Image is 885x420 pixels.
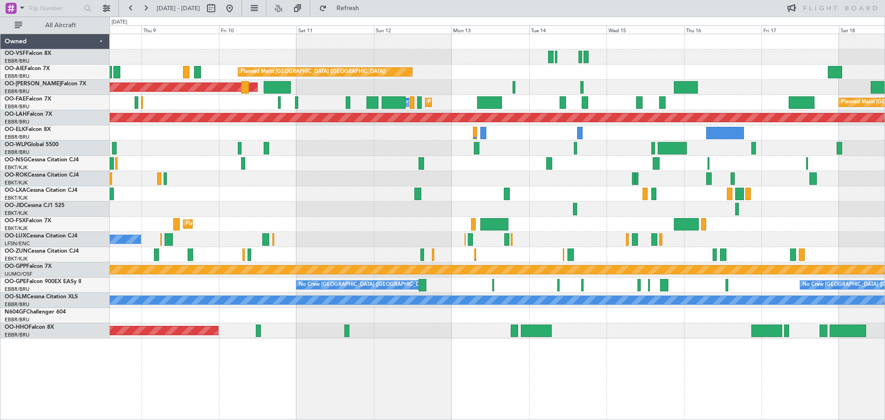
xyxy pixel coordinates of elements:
[5,286,29,293] a: EBBR/BRU
[5,88,29,95] a: EBBR/BRU
[5,118,29,125] a: EBBR/BRU
[5,188,77,193] a: OO-LXACessna Citation CJ4
[5,112,52,117] a: OO-LAHFalcon 7X
[28,1,81,15] input: Trip Number
[5,316,29,323] a: EBBR/BRU
[5,279,26,284] span: OO-GPE
[5,294,27,300] span: OO-SLM
[5,225,28,232] a: EBKT/KJK
[761,25,839,34] div: Fri 17
[5,127,25,132] span: OO-ELK
[24,22,97,29] span: All Aircraft
[5,331,29,338] a: EBBR/BRU
[329,5,367,12] span: Refresh
[5,264,26,269] span: OO-GPP
[5,51,26,56] span: OO-VSF
[5,188,26,193] span: OO-LXA
[5,103,29,110] a: EBBR/BRU
[5,157,28,163] span: OO-NSG
[5,81,61,87] span: OO-[PERSON_NAME]
[5,66,24,71] span: OO-AIE
[157,4,200,12] span: [DATE] - [DATE]
[5,142,59,148] a: OO-WLPGlobal 5500
[5,172,79,178] a: OO-ROKCessna Citation CJ4
[5,279,81,284] a: OO-GPEFalcon 900EX EASy II
[5,134,29,141] a: EBBR/BRU
[5,301,29,308] a: EBBR/BRU
[5,255,28,262] a: EBKT/KJK
[5,309,26,315] span: N604GF
[5,271,32,278] a: UUMO/OSF
[5,210,28,217] a: EBKT/KJK
[5,81,86,87] a: OO-[PERSON_NAME]Falcon 7X
[5,149,29,156] a: EBBR/BRU
[219,25,296,34] div: Fri 10
[5,264,52,269] a: OO-GPPFalcon 7X
[5,73,29,80] a: EBBR/BRU
[5,240,30,247] a: LFSN/ENC
[5,325,29,330] span: OO-HHO
[5,195,28,201] a: EBKT/KJK
[5,218,51,224] a: OO-FSXFalcon 7X
[5,157,79,163] a: OO-NSGCessna Citation CJ4
[5,112,27,117] span: OO-LAH
[5,325,54,330] a: OO-HHOFalcon 8X
[5,233,77,239] a: OO-LUXCessna Citation CJ4
[5,58,29,65] a: EBBR/BRU
[299,278,453,292] div: No Crew [GEOGRAPHIC_DATA] ([GEOGRAPHIC_DATA] National)
[451,25,529,34] div: Mon 13
[10,18,100,33] button: All Aircraft
[186,217,293,231] div: Planned Maint Kortrijk-[GEOGRAPHIC_DATA]
[5,172,28,178] span: OO-ROK
[5,164,28,171] a: EBKT/KJK
[684,25,761,34] div: Thu 16
[5,233,26,239] span: OO-LUX
[5,179,28,186] a: EBKT/KJK
[5,96,26,102] span: OO-FAE
[5,309,66,315] a: N604GFChallenger 604
[296,25,374,34] div: Sat 11
[607,25,684,34] div: Wed 15
[5,294,78,300] a: OO-SLMCessna Citation XLS
[5,248,28,254] span: OO-ZUN
[529,25,607,34] div: Tue 14
[5,96,51,102] a: OO-FAEFalcon 7X
[5,218,26,224] span: OO-FSX
[5,127,51,132] a: OO-ELKFalcon 8X
[5,203,65,208] a: OO-JIDCessna CJ1 525
[5,66,50,71] a: OO-AIEFalcon 7X
[315,1,370,16] button: Refresh
[142,25,219,34] div: Thu 9
[241,65,386,79] div: Planned Maint [GEOGRAPHIC_DATA] ([GEOGRAPHIC_DATA])
[374,25,451,34] div: Sun 12
[5,248,79,254] a: OO-ZUNCessna Citation CJ4
[428,95,508,109] div: Planned Maint Melsbroek Air Base
[5,203,24,208] span: OO-JID
[5,142,27,148] span: OO-WLP
[5,51,51,56] a: OO-VSFFalcon 8X
[112,18,127,26] div: [DATE]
